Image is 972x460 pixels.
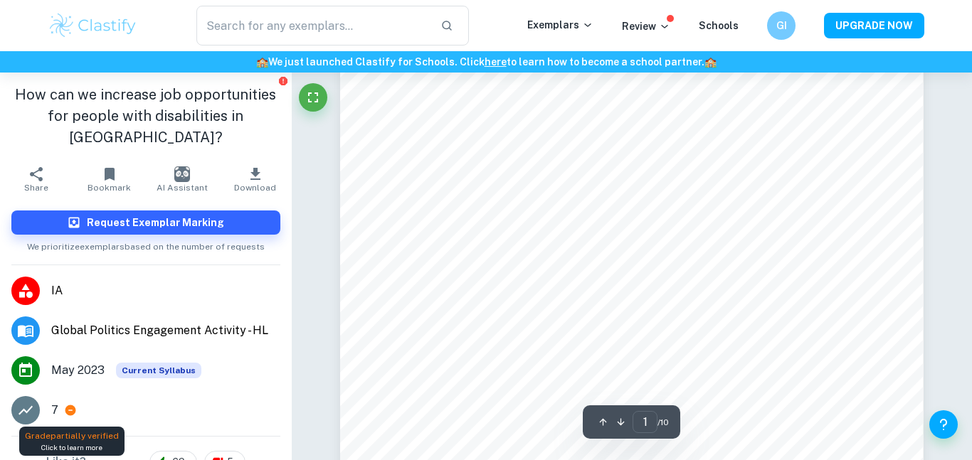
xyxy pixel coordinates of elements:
[41,442,102,453] span: Click to learn more
[485,56,507,68] a: here
[174,166,190,182] img: AI Assistant
[27,235,265,253] span: We prioritize exemplars based on the number of requests
[51,362,105,379] span: May 2023
[24,183,48,193] span: Share
[157,183,208,193] span: AI Assistant
[116,363,201,378] div: This exemplar is based on the current syllabus. Feel free to refer to it for inspiration/ideas wh...
[929,410,958,439] button: Help and Feedback
[704,56,717,68] span: 🏫
[824,13,924,38] button: UPGRADE NOW
[3,54,969,70] h6: We just launched Clastify for Schools. Click to learn how to become a school partner.
[218,159,291,199] button: Download
[11,84,280,148] h1: How can we increase job opportunities for people with disabilities in [GEOGRAPHIC_DATA]?
[699,20,739,31] a: Schools
[51,402,58,419] p: 7
[278,75,289,86] button: Report issue
[299,83,327,112] button: Fullscreen
[622,18,670,34] p: Review
[87,215,224,230] h6: Request Exemplar Marking
[767,11,796,40] button: GI
[527,17,593,33] p: Exemplars
[773,18,790,33] h6: GI
[73,159,145,199] button: Bookmark
[88,183,131,193] span: Bookmark
[657,416,669,429] span: / 10
[48,11,138,40] img: Clastify logo
[51,282,280,299] span: IA
[256,56,268,68] span: 🏫
[146,159,218,199] button: AI Assistant
[11,210,280,235] button: Request Exemplar Marking
[196,6,429,46] input: Search for any exemplars...
[25,431,119,441] span: Grade partially verified
[51,322,280,339] span: Global Politics Engagement Activity - HL
[234,183,276,193] span: Download
[116,363,201,378] span: Current Syllabus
